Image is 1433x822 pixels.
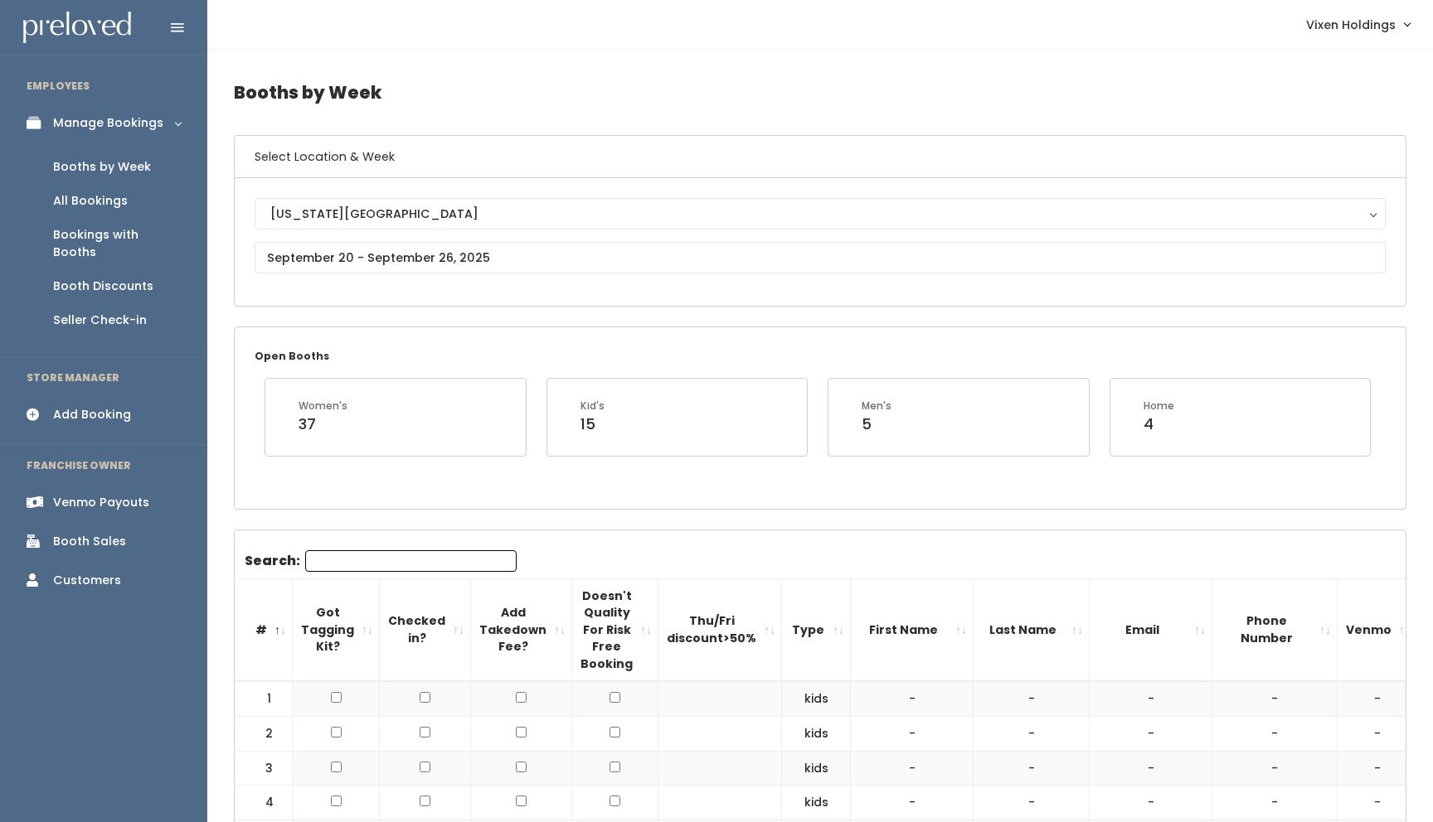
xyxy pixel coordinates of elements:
[1090,717,1212,752] td: -
[851,681,974,716] td: -
[974,717,1090,752] td: -
[1144,413,1174,435] div: 4
[1144,399,1174,413] div: Home
[974,578,1090,681] th: Last Name: activate to sort column ascending
[299,399,347,413] div: Women's
[53,278,153,295] div: Booth Discounts
[380,578,471,681] th: Checked in?: activate to sort column ascending
[1338,578,1417,681] th: Venmo: activate to sort column ascending
[235,681,293,716] td: 1
[471,578,572,681] th: Add Takedown Fee?: activate to sort column ascending
[851,578,974,681] th: First Name: activate to sort column ascending
[658,578,782,681] th: Thu/Fri discount&gt;50%: activate to sort column ascending
[234,70,1406,115] h4: Booths by Week
[580,399,605,413] div: Kid's
[1212,681,1338,716] td: -
[255,349,329,363] small: Open Booths
[53,312,147,329] div: Seller Check-in
[851,786,974,820] td: -
[851,751,974,786] td: -
[974,681,1090,716] td: -
[53,158,151,176] div: Booths by Week
[1212,786,1338,820] td: -
[53,572,121,589] div: Customers
[782,681,851,716] td: kids
[572,578,658,681] th: Doesn't Quality For Risk Free Booking : activate to sort column ascending
[1338,751,1417,786] td: -
[862,399,891,413] div: Men's
[862,413,891,435] div: 5
[782,751,851,786] td: kids
[23,12,131,44] img: preloved logo
[53,406,131,423] div: Add Booking
[1212,751,1338,786] td: -
[974,786,1090,820] td: -
[53,494,149,511] div: Venmo Payouts
[305,550,517,572] input: Search:
[782,717,851,752] td: kids
[53,114,163,132] div: Manage Bookings
[53,192,128,210] div: All Bookings
[270,205,1370,223] div: [US_STATE][GEOGRAPHIC_DATA]
[255,198,1386,230] button: [US_STATE][GEOGRAPHIC_DATA]
[1338,717,1417,752] td: -
[851,717,974,752] td: -
[782,578,851,681] th: Type: activate to sort column ascending
[245,550,517,572] label: Search:
[255,242,1386,273] input: September 20 - September 26, 2025
[235,578,293,681] th: #: activate to sort column descending
[1212,578,1338,681] th: Phone Number: activate to sort column ascending
[235,751,293,786] td: 3
[1338,786,1417,820] td: -
[1090,751,1212,786] td: -
[580,413,605,435] div: 15
[1090,681,1212,716] td: -
[1290,7,1426,42] a: Vixen Holdings
[53,226,181,261] div: Bookings with Booths
[1090,786,1212,820] td: -
[1338,681,1417,716] td: -
[293,578,380,681] th: Got Tagging Kit?: activate to sort column ascending
[1090,578,1212,681] th: Email: activate to sort column ascending
[782,786,851,820] td: kids
[1306,16,1396,34] span: Vixen Holdings
[235,786,293,820] td: 4
[235,717,293,752] td: 2
[235,136,1406,178] h6: Select Location & Week
[1212,717,1338,752] td: -
[974,751,1090,786] td: -
[299,413,347,435] div: 37
[53,533,126,550] div: Booth Sales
